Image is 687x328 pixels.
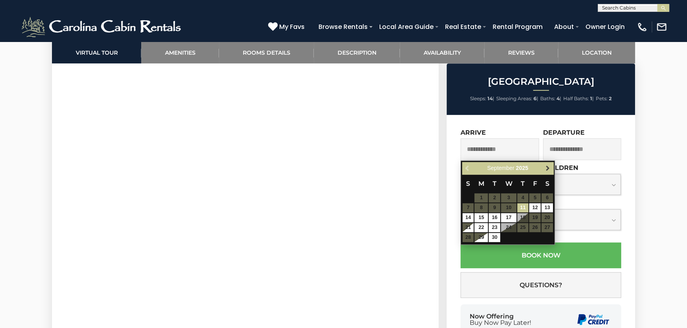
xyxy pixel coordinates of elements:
a: Virtual Tour [52,42,141,63]
strong: 1 [590,95,592,101]
span: Baths: [540,95,555,101]
span: Monday [478,180,484,187]
label: Departure [543,129,585,136]
a: 21 [462,223,474,232]
a: Real Estate [441,20,485,34]
h2: [GEOGRAPHIC_DATA] [449,76,633,87]
a: Location [558,42,635,63]
div: Now Offering [470,313,531,326]
span: Buy Now Pay Later! [470,320,531,326]
li: | [470,93,494,104]
a: About [550,20,578,34]
a: 13 [541,203,553,212]
button: Questions? [461,272,621,298]
a: Owner Login [581,20,629,34]
strong: 6 [533,95,537,101]
span: Saturday [545,180,549,187]
button: Book Now [461,242,621,268]
a: Browse Rentals [315,20,372,34]
a: Rental Program [489,20,547,34]
span: Tuesday [493,180,497,187]
li: | [540,93,561,104]
strong: 4 [557,95,560,101]
strong: 14 [487,95,493,101]
a: 14 [462,213,474,222]
span: September [487,165,514,171]
a: 23 [489,223,500,232]
a: Availability [400,42,484,63]
span: Pets: [596,95,608,101]
label: Arrive [461,129,486,136]
span: Sunday [466,180,470,187]
strong: 2 [609,95,612,101]
span: Next [544,165,551,172]
img: mail-regular-white.png [656,21,667,32]
a: Local Area Guide [375,20,438,34]
a: 17 [501,213,516,222]
li: | [563,93,594,104]
a: 30 [489,233,500,242]
span: Half Baths: [563,95,589,101]
a: Amenities [141,42,219,63]
a: Rooms Details [219,42,314,63]
span: My Favs [279,22,305,32]
a: 12 [529,203,541,212]
span: Sleeping Areas: [496,95,532,101]
span: Friday [533,180,537,187]
a: 22 [474,223,488,232]
a: Reviews [484,42,558,63]
span: Sleeps: [470,95,486,101]
a: 29 [474,233,488,242]
a: Next [543,163,553,173]
img: White-1-2.png [20,15,184,39]
li: | [496,93,538,104]
label: Children [543,164,578,172]
a: My Favs [268,22,307,32]
a: 15 [474,213,488,222]
span: Thursday [521,180,525,187]
img: phone-regular-white.png [637,21,648,32]
span: Wednesday [505,180,512,187]
a: 11 [517,203,529,212]
a: 16 [489,213,500,222]
span: 2025 [516,165,528,171]
a: Description [314,42,400,63]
